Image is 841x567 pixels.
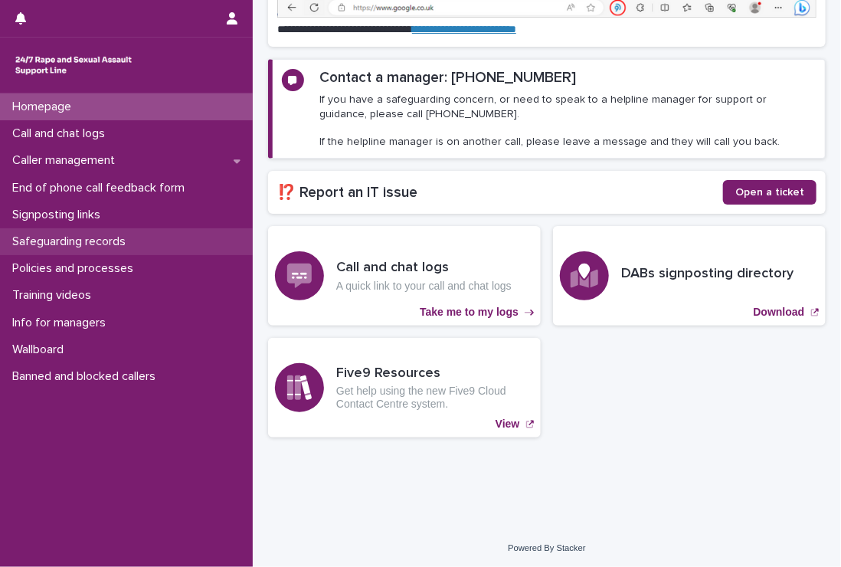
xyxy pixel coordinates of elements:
[723,180,816,205] a: Open a ticket
[319,69,576,87] h2: Contact a manager: [PHONE_NUMBER]
[754,306,805,319] p: Download
[6,153,127,168] p: Caller management
[6,100,83,114] p: Homepage
[6,369,168,384] p: Banned and blocked callers
[6,126,117,141] p: Call and chat logs
[336,385,534,411] p: Get help using the new Five9 Cloud Contact Centre system.
[496,418,520,431] p: View
[6,316,118,330] p: Info for managers
[6,234,138,249] p: Safeguarding records
[6,208,113,222] p: Signposting links
[268,338,541,438] a: View
[336,280,512,293] p: A quick link to your call and chat logs
[12,50,135,80] img: rhQMoQhaT3yELyF149Cw
[621,266,794,283] h3: DABs signposting directory
[336,260,512,277] h3: Call and chat logs
[268,226,541,326] a: Take me to my logs
[336,365,534,382] h3: Five9 Resources
[735,187,804,198] span: Open a ticket
[6,181,197,195] p: End of phone call feedback form
[6,342,76,357] p: Wallboard
[6,261,146,276] p: Policies and processes
[277,184,723,202] h2: ⁉️ Report an IT issue
[319,93,816,149] p: If you have a safeguarding concern, or need to speak to a helpline manager for support or guidanc...
[508,543,585,552] a: Powered By Stacker
[420,306,519,319] p: Take me to my logs
[553,226,826,326] a: Download
[6,288,103,303] p: Training videos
